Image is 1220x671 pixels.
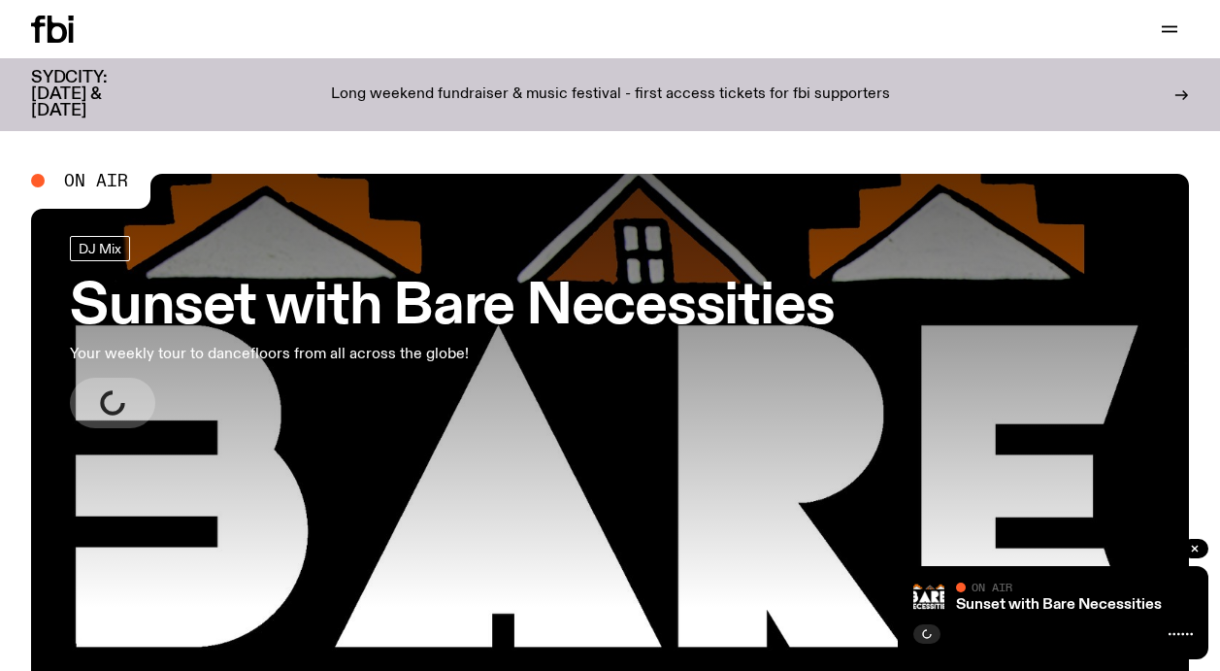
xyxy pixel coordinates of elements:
img: Bare Necessities [913,582,944,613]
a: Sunset with Bare Necessities [956,597,1162,613]
span: On Air [972,581,1012,593]
span: DJ Mix [79,241,121,255]
h3: Sunset with Bare Necessities [70,281,834,335]
h3: SYDCITY: [DATE] & [DATE] [31,70,155,119]
p: Your weekly tour to dancefloors from all across the globe! [70,343,567,366]
a: Sunset with Bare NecessitiesYour weekly tour to dancefloors from all across the globe! [70,236,834,428]
p: Long weekend fundraiser & music festival - first access tickets for fbi supporters [331,86,890,104]
a: DJ Mix [70,236,130,261]
span: On Air [64,172,128,189]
